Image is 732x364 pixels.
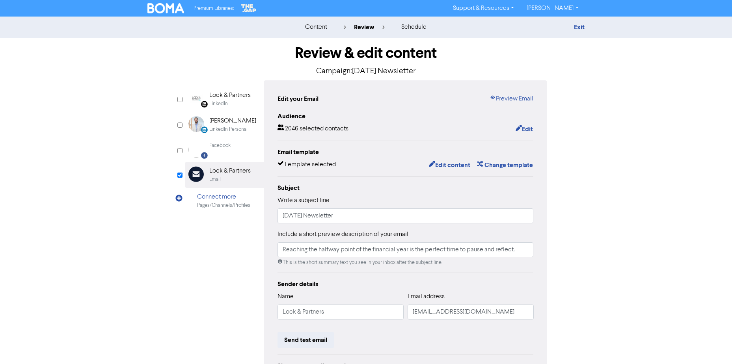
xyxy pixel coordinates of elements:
[209,166,251,176] div: Lock & Partners
[185,112,264,137] div: LinkedinPersonal [PERSON_NAME]LinkedIn Personal
[278,230,408,239] label: Include a short preview description of your email
[209,91,251,100] div: Lock & Partners
[278,332,334,348] button: Send test email
[188,116,204,132] img: LinkedinPersonal
[490,94,533,104] a: Preview Email
[278,196,330,205] label: Write a subject line
[185,86,264,112] div: Linkedin Lock & PartnersLinkedIn
[278,259,534,266] div: This is the short summary text you see in your inbox after the subject line.
[185,65,548,77] p: Campaign: [DATE] Newsletter
[278,94,319,104] div: Edit your Email
[408,292,445,301] label: Email address
[147,3,184,13] img: BOMA Logo
[278,124,348,134] div: 2046 selected contacts
[209,126,248,133] div: LinkedIn Personal
[278,147,534,157] div: Email template
[520,2,585,15] a: [PERSON_NAME]
[185,188,264,214] div: Connect morePages/Channels/Profiles
[278,160,336,170] div: Template selected
[185,44,548,62] h1: Review & edit content
[240,3,257,13] img: The Gap
[209,142,231,149] div: Facebook
[209,116,256,126] div: [PERSON_NAME]
[693,326,732,364] iframe: Chat Widget
[185,137,264,162] div: Facebook Facebook
[477,160,533,170] button: Change template
[574,23,585,31] a: Exit
[305,22,327,32] div: content
[209,100,228,108] div: LinkedIn
[278,183,534,193] div: Subject
[188,142,204,158] img: Facebook
[197,192,250,202] div: Connect more
[278,279,534,289] div: Sender details
[185,162,264,188] div: Lock & PartnersEmail
[188,91,204,106] img: Linkedin
[344,22,385,32] div: review
[194,6,234,11] span: Premium Libraries:
[209,176,221,183] div: Email
[428,160,471,170] button: Edit content
[278,111,534,121] div: Audience
[197,202,250,209] div: Pages/Channels/Profiles
[447,2,520,15] a: Support & Resources
[515,124,533,134] button: Edit
[278,292,294,301] label: Name
[401,22,427,32] div: schedule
